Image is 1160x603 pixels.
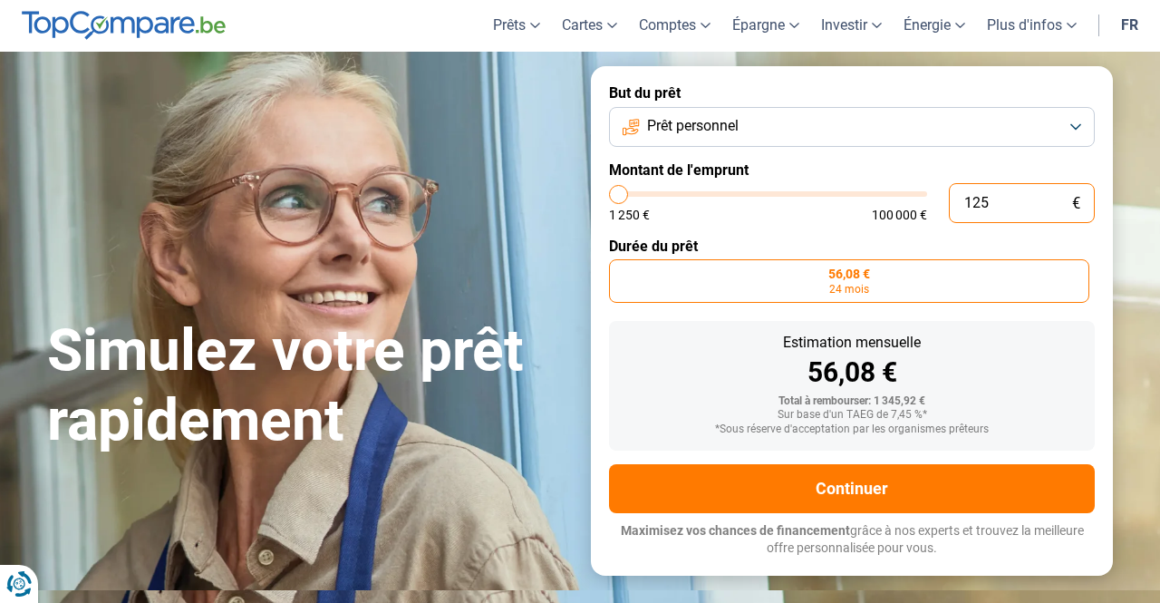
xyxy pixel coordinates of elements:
div: Total à rembourser: 1 345,92 € [623,395,1080,408]
span: 24 mois [829,284,869,295]
div: Sur base d'un TAEG de 7,45 %* [623,409,1080,422]
span: Prêt personnel [647,116,739,136]
h1: Simulez votre prêt rapidement [47,316,569,456]
img: TopCompare [22,11,226,40]
button: Continuer [609,464,1095,513]
div: *Sous réserve d'acceptation par les organismes prêteurs [623,423,1080,436]
label: Durée du prêt [609,238,1095,255]
span: Maximisez vos chances de financement [621,523,850,538]
label: But du prêt [609,84,1095,102]
span: 1 250 € [609,209,650,221]
label: Montant de l'emprunt [609,161,1095,179]
span: 56,08 € [828,267,870,280]
div: Estimation mensuelle [623,336,1080,350]
span: € [1072,196,1080,211]
div: 56,08 € [623,359,1080,386]
p: grâce à nos experts et trouvez la meilleure offre personnalisée pour vous. [609,522,1095,558]
span: 100 000 € [872,209,927,221]
button: Prêt personnel [609,107,1095,147]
